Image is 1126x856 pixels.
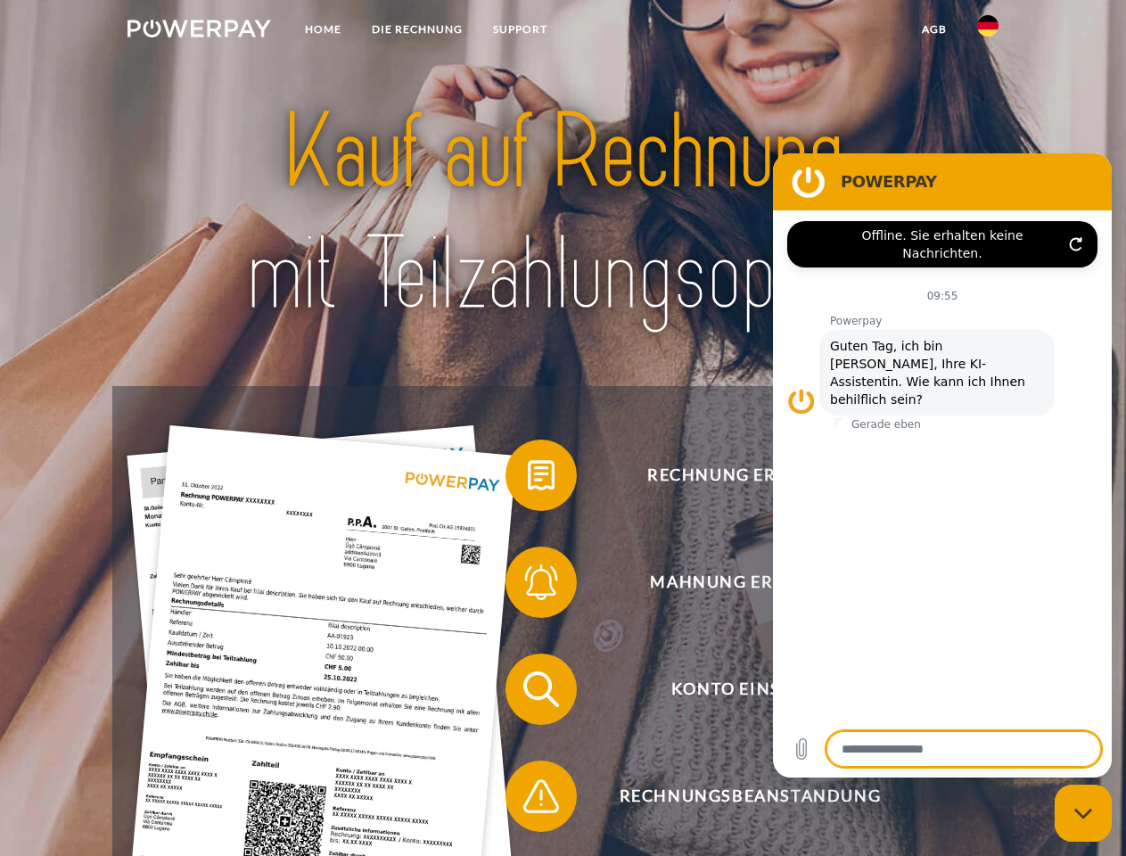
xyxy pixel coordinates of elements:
[505,440,969,511] button: Rechnung erhalten?
[531,761,968,832] span: Rechnungsbeanstandung
[357,13,478,45] a: DIE RECHNUNG
[505,547,969,618] button: Mahnung erhalten?
[773,153,1112,778] iframe: Messaging-Fenster
[127,20,271,37] img: logo-powerpay-white.svg
[478,13,563,45] a: SUPPORT
[531,654,968,725] span: Konto einsehen
[505,761,969,832] button: Rechnungsbeanstandung
[907,13,962,45] a: agb
[519,774,563,819] img: qb_warning.svg
[531,547,968,618] span: Mahnung erhalten?
[505,654,969,725] button: Konto einsehen
[170,86,956,342] img: title-powerpay_de.svg
[531,440,968,511] span: Rechnung erhalten?
[977,15,999,37] img: de
[290,13,357,45] a: Home
[519,667,563,712] img: qb_search.svg
[519,453,563,498] img: qb_bill.svg
[519,560,563,605] img: qb_bell.svg
[1055,785,1112,842] iframe: Schaltfläche zum Öffnen des Messaging-Fensters; Konversation läuft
